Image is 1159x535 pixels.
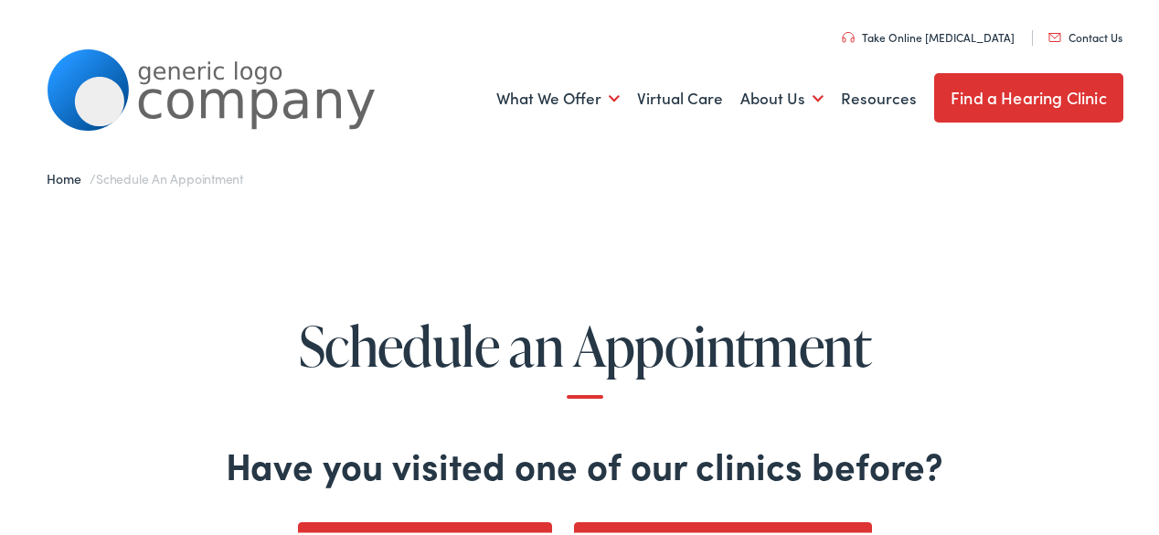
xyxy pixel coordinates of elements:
a: Resources [841,62,917,130]
img: utility icon [842,29,855,40]
span: Schedule an Appointment [96,166,243,185]
h2: Have you visited one of our clinics before? [47,440,1123,484]
span: / [47,166,243,185]
a: Home [47,166,90,185]
img: utility icon [1048,30,1061,39]
a: Virtual Care [637,62,723,130]
a: Find a Hearing Clinic [934,70,1123,120]
a: Contact Us [1048,27,1122,42]
a: Take Online [MEDICAL_DATA] [842,27,1015,42]
a: About Us [740,62,824,130]
h1: Schedule an Appointment [47,313,1123,396]
a: What We Offer [496,62,620,130]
